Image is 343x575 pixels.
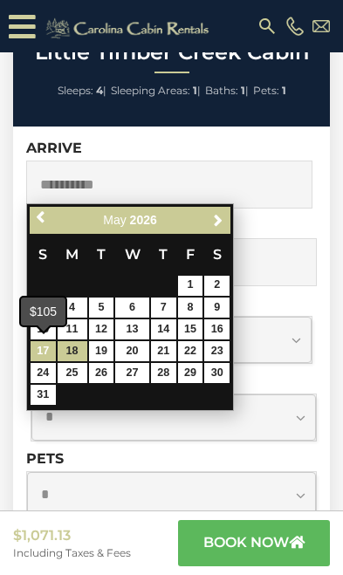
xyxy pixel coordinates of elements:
a: 30 [204,363,230,383]
a: 22 [178,341,203,361]
span: Monday [65,246,79,263]
a: 11 [58,319,87,339]
a: 10 [31,319,56,339]
strong: 1 [282,84,286,97]
a: 24 [31,363,56,383]
a: 25 [58,363,87,383]
span: Sleeps: [58,84,93,97]
a: 31 [31,385,56,405]
li: | [111,79,201,102]
a: 17 [31,341,56,361]
a: 29 [178,363,203,383]
span: Wednesday [125,246,141,263]
span: Friday [186,246,195,263]
span: Next [211,213,225,227]
span: $1,071.13 [13,526,131,546]
li: | [205,79,249,102]
a: 20 [115,341,148,361]
span: Baths: [205,84,238,97]
a: 1 [178,276,203,296]
label: Pets [26,450,64,467]
a: 2 [204,276,230,296]
a: 9 [204,298,230,318]
span: Pets: [253,84,279,97]
a: 14 [151,319,176,339]
div: $105 [21,298,65,325]
a: 28 [151,363,176,383]
span: Tuesday [97,246,106,263]
a: 8 [178,298,203,318]
a: 26 [89,363,114,383]
strong: 1 [241,84,245,97]
a: 15 [178,319,203,339]
li: | [58,79,106,102]
a: 21 [151,341,176,361]
a: 18 [58,341,87,361]
h2: Little Timber Creek Cabin [17,41,326,64]
span: Saturday [213,246,222,263]
strong: 4 [96,84,103,97]
a: 12 [89,319,114,339]
img: Khaki-logo.png [39,16,220,42]
a: 6 [115,298,148,318]
span: Previous [35,210,49,224]
a: Next [207,209,229,231]
img: search-regular.svg [257,16,278,37]
span: Thursday [159,246,168,263]
a: 13 [115,319,148,339]
a: 23 [204,341,230,361]
a: [PHONE_NUMBER] [282,17,308,35]
span: 2026 [130,213,157,227]
span: Sunday [38,246,47,263]
span: May [103,213,126,227]
a: 4 [58,298,87,318]
span: Sleeping Areas: [111,84,190,97]
a: 5 [89,298,114,318]
label: Arrive [26,140,82,156]
a: 16 [204,319,230,339]
button: book now [178,520,330,566]
span: Including Taxes & Fees [13,545,131,560]
a: Previous [31,206,53,228]
a: 19 [89,341,114,361]
a: 7 [151,298,176,318]
strong: 1 [193,84,197,97]
a: 27 [115,363,148,383]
